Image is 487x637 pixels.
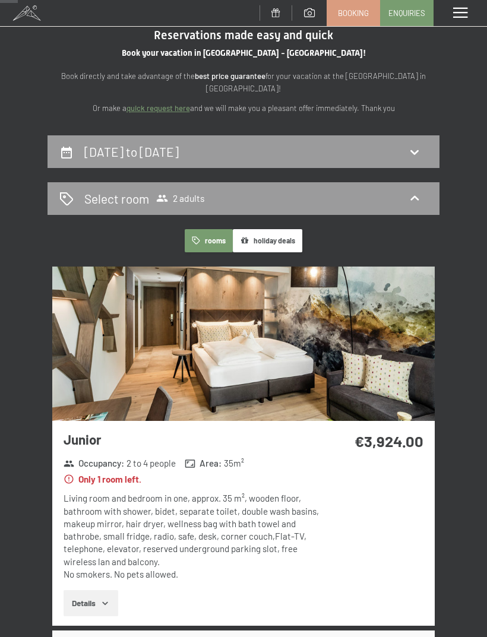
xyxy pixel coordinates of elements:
span: 2 to 4 people [127,457,176,470]
span: Reservations made easy and quick [154,28,333,42]
button: holiday deals [233,229,302,252]
strong: Area : [185,457,222,470]
a: Enquiries [381,1,433,26]
button: Details [64,590,118,616]
p: Or make a and we will make you a pleasant offer immediately. Thank you [48,102,439,115]
span: Book your vacation in [GEOGRAPHIC_DATA] - [GEOGRAPHIC_DATA]! [122,48,366,58]
span: Booking [338,8,369,18]
a: Booking [327,1,380,26]
div: Living room and bedroom in one, approx. 35 m², wooden floor, bathroom with shower, bidet, separat... [64,492,320,581]
strong: €3,924.00 [355,432,423,450]
img: mss_renderimg.php [52,267,435,422]
button: rooms [185,229,233,252]
span: 2 adults [156,192,205,204]
p: Book directly and take advantage of the for your vacation at the [GEOGRAPHIC_DATA] in [GEOGRAPHIC... [48,70,439,95]
strong: Occupancy : [64,457,124,470]
h3: Junior [64,430,320,449]
strong: best price guarantee [195,71,265,81]
h2: Select room [84,190,149,207]
span: Enquiries [388,8,425,18]
a: quick request here [127,103,190,113]
h2: [DATE] to [DATE] [84,144,179,159]
span: 35 m² [224,457,244,470]
strong: Only 1 room left. [64,473,141,486]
